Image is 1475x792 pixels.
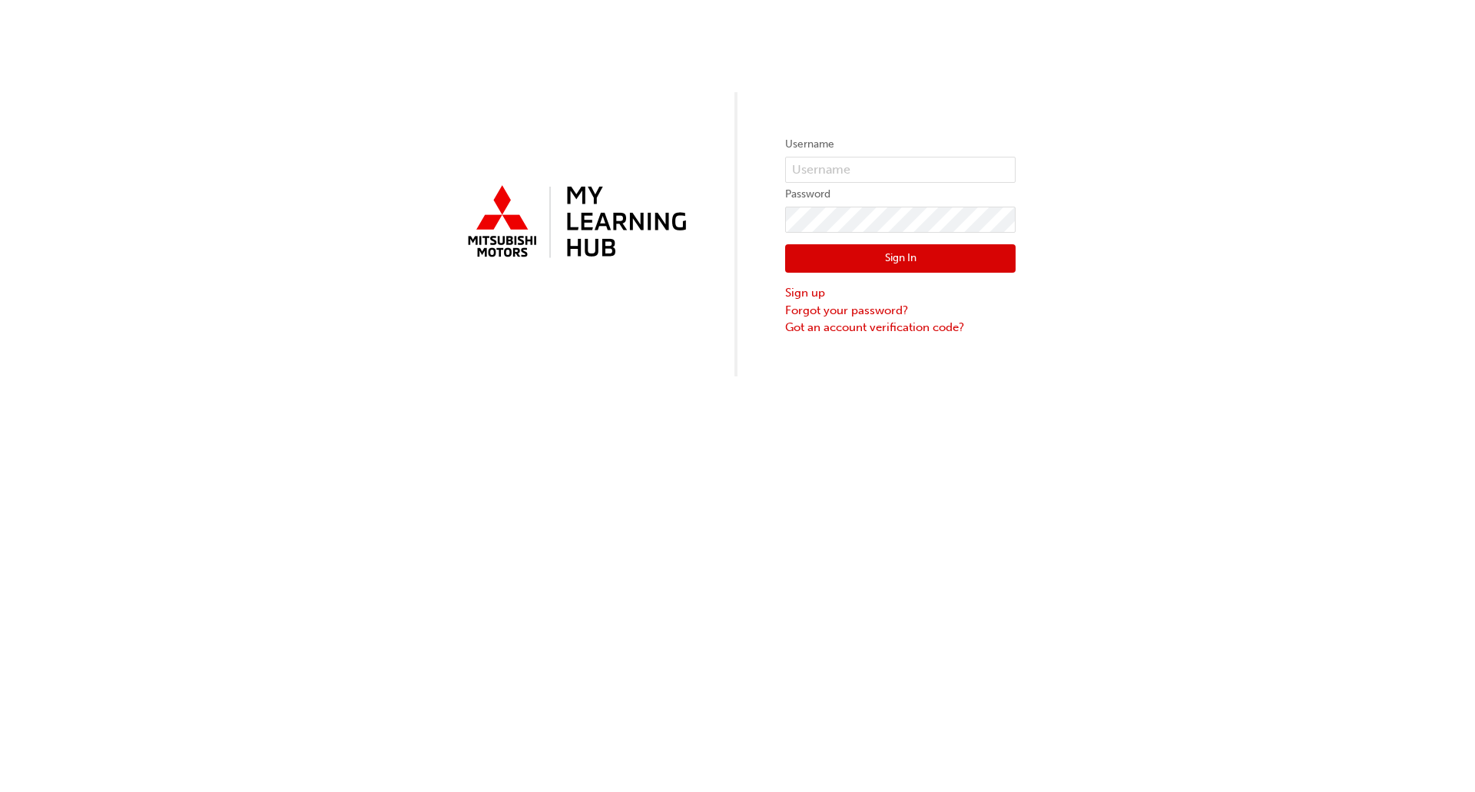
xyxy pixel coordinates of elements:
[785,284,1016,302] a: Sign up
[785,135,1016,154] label: Username
[785,302,1016,320] a: Forgot your password?
[785,157,1016,183] input: Username
[785,244,1016,273] button: Sign In
[459,179,690,267] img: mmal
[785,185,1016,204] label: Password
[785,319,1016,336] a: Got an account verification code?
